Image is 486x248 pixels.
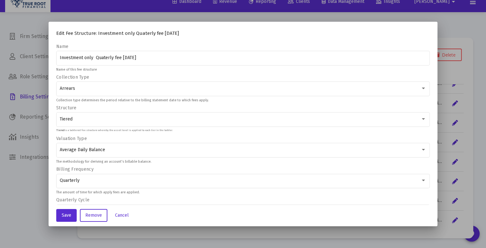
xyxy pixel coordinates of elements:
[56,197,89,203] label: Quarterly Cycle
[110,209,134,222] button: Cancel
[56,29,430,37] h4: Edit Fee Structure: Investment only Quaterly fee [DATE]
[56,74,89,80] label: Collection Type
[56,105,77,111] label: Structure
[62,213,71,218] span: Save
[56,68,97,72] mat-hint: Name of this fee structure
[60,55,427,60] input: e.g., Standard Fee
[56,160,151,164] mat-hint: The methodology for deriving an account's billable balance.
[56,167,94,172] label: Billing Frequency
[60,178,80,183] span: Quarterly
[56,190,140,194] mat-hint: The amount of time for which apply fees are applied.
[56,129,173,132] p: is a laddered fee structure whereby the asset level is applied to each tier in the ladder.
[60,116,73,122] span: Tiered
[56,129,65,132] b: Tiered
[115,213,129,218] span: Cancel
[56,98,209,102] mat-hint: Collection type determines the period relative to the billing statement date to which fees apply.
[56,44,68,49] label: Name
[60,86,75,91] span: Arrears
[60,147,105,152] span: Average Daily Balance
[85,213,102,218] span: Remove
[80,209,107,222] button: Remove
[56,136,87,141] label: Valuation Type
[56,209,77,222] button: Save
